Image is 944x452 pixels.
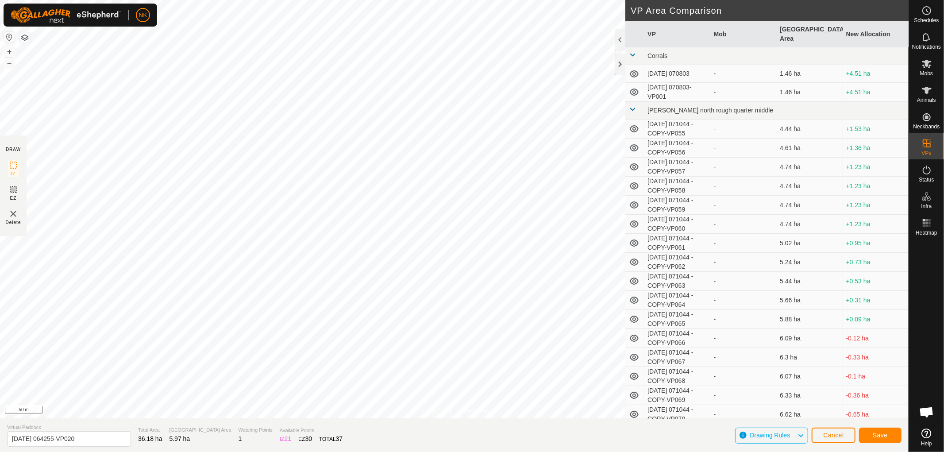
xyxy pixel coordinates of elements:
[776,21,842,47] th: [GEOGRAPHIC_DATA] Area
[644,348,710,367] td: [DATE] 071044 - COPY-VP067
[170,426,231,434] span: [GEOGRAPHIC_DATA] Area
[843,234,909,253] td: +0.95 ha
[776,253,842,272] td: 5.24 ha
[336,435,343,442] span: 37
[239,435,242,442] span: 1
[912,44,941,50] span: Notifications
[776,291,842,310] td: 5.66 ha
[917,97,936,103] span: Animals
[776,272,842,291] td: 5.44 ha
[298,434,312,444] div: EZ
[644,272,710,291] td: [DATE] 071044 - COPY-VP063
[644,139,710,158] td: [DATE] 071044 - COPY-VP056
[843,65,909,83] td: +4.51 ha
[10,195,17,201] span: EZ
[913,399,940,425] div: Open chat
[714,391,773,400] div: -
[776,158,842,177] td: 4.74 ha
[920,71,933,76] span: Mobs
[4,32,15,42] button: Reset Map
[644,83,710,102] td: [DATE] 070803-VP001
[776,139,842,158] td: 4.61 ha
[843,120,909,139] td: +1.53 ha
[6,146,21,153] div: DRAW
[644,291,710,310] td: [DATE] 071044 - COPY-VP064
[647,52,667,59] span: Corrals
[419,407,452,415] a: Privacy Policy
[843,83,909,102] td: +4.51 ha
[843,405,909,424] td: -0.65 ha
[776,234,842,253] td: 5.02 ha
[644,21,710,47] th: VP
[644,177,710,196] td: [DATE] 071044 - COPY-VP058
[647,107,773,114] span: [PERSON_NAME] north rough quarter middle
[714,315,773,324] div: -
[714,372,773,381] div: -
[914,18,939,23] span: Schedules
[280,434,291,444] div: IZ
[776,196,842,215] td: 4.74 ha
[714,201,773,210] div: -
[843,291,909,310] td: +0.31 ha
[170,435,190,442] span: 5.97 ha
[776,310,842,329] td: 5.88 ha
[138,435,162,442] span: 36.18 ha
[823,432,844,439] span: Cancel
[776,215,842,234] td: 4.74 ha
[843,310,909,329] td: +0.09 ha
[776,65,842,83] td: 1.46 ha
[305,435,312,442] span: 30
[919,177,934,182] span: Status
[843,177,909,196] td: +1.23 ha
[139,11,147,20] span: NK
[776,386,842,405] td: 6.33 ha
[4,46,15,57] button: +
[714,296,773,305] div: -
[19,32,30,43] button: Map Layers
[921,151,931,156] span: VPs
[843,196,909,215] td: +1.23 ha
[843,272,909,291] td: +0.53 ha
[843,139,909,158] td: +1.36 ha
[644,329,710,348] td: [DATE] 071044 - COPY-VP066
[714,353,773,362] div: -
[776,405,842,424] td: 6.62 ha
[11,7,121,23] img: Gallagher Logo
[319,434,343,444] div: TOTAL
[644,234,710,253] td: [DATE] 071044 - COPY-VP061
[776,348,842,367] td: 6.3 ha
[280,427,343,434] span: Available Points
[6,219,21,226] span: Delete
[714,143,773,153] div: -
[843,215,909,234] td: +1.23 ha
[714,124,773,134] div: -
[644,253,710,272] td: [DATE] 071044 - COPY-VP062
[714,277,773,286] div: -
[750,432,790,439] span: Drawing Rules
[843,386,909,405] td: -0.36 ha
[239,426,273,434] span: Watering Points
[913,124,940,129] span: Neckbands
[843,348,909,367] td: -0.33 ha
[916,230,937,236] span: Heatmap
[644,120,710,139] td: [DATE] 071044 - COPY-VP055
[644,386,710,405] td: [DATE] 071044 - COPY-VP069
[776,329,842,348] td: 6.09 ha
[631,5,909,16] h2: VP Area Comparison
[859,428,902,443] button: Save
[776,177,842,196] td: 4.74 ha
[843,329,909,348] td: -0.12 ha
[812,428,855,443] button: Cancel
[776,120,842,139] td: 4.44 ha
[138,426,162,434] span: Total Area
[921,204,932,209] span: Infra
[644,196,710,215] td: [DATE] 071044 - COPY-VP059
[644,405,710,424] td: [DATE] 071044 - COPY-VP070
[714,239,773,248] div: -
[714,162,773,172] div: -
[843,21,909,47] th: New Allocation
[710,21,776,47] th: Mob
[714,88,773,97] div: -
[714,182,773,191] div: -
[714,69,773,78] div: -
